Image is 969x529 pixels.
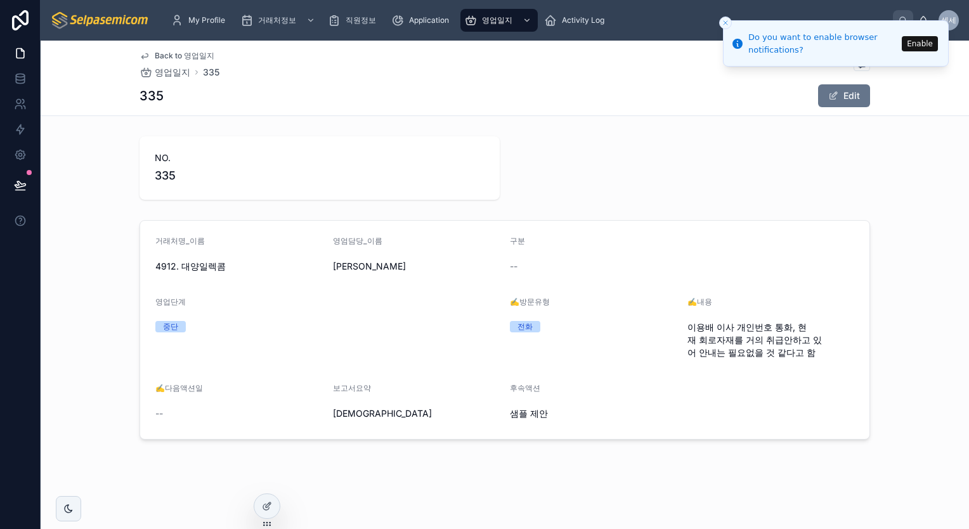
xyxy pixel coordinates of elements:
[409,15,449,25] span: Application
[155,236,205,245] span: 거래처명_이름
[203,66,219,79] a: 335
[155,152,484,164] span: NO.
[155,167,484,185] span: 335
[140,51,214,61] a: Back to 영업일지
[258,15,296,25] span: 거래처정보
[902,36,938,51] button: Enable
[333,383,371,393] span: 보고서요약
[687,321,855,359] span: 이용배 이사 개인번호 통화, 현재 회로자재를 거의 취급안하고 있어 안내는 필요없을 것 같다고 함
[482,15,512,25] span: 영업일지
[510,407,677,420] span: 샘플 제안
[510,383,540,393] span: 후속액션
[140,87,164,105] h1: 335
[387,9,458,32] a: Application
[510,236,525,245] span: 구분
[155,51,214,61] span: Back to 영업일지
[155,383,203,393] span: ✍️다음액션일
[155,407,163,420] span: --
[510,260,517,273] span: --
[748,31,898,56] div: Do you want to enable browser notifications?
[155,297,186,306] span: 영업단계
[324,9,385,32] a: 직원정보
[237,9,322,32] a: 거래처정보
[333,407,500,420] span: [DEMOGRAPHIC_DATA]
[167,9,234,32] a: My Profile
[510,297,550,306] span: ✍️방문유형
[155,260,323,273] span: 4912. 대양일렉콤
[140,66,190,79] a: 영업일지
[562,15,604,25] span: Activity Log
[333,260,500,273] span: [PERSON_NAME]
[687,297,712,306] span: ✍️내용
[460,9,538,32] a: 영업일지
[160,6,893,34] div: scrollable content
[818,84,870,107] button: Edit
[155,66,190,79] span: 영업일지
[346,15,376,25] span: 직원정보
[188,15,225,25] span: My Profile
[719,16,732,29] button: Close toast
[517,321,533,332] div: 전화
[51,10,150,30] img: App logo
[333,236,382,245] span: 영엄담당_이름
[941,15,956,25] span: 셀세
[540,9,613,32] a: Activity Log
[163,321,178,332] div: 중단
